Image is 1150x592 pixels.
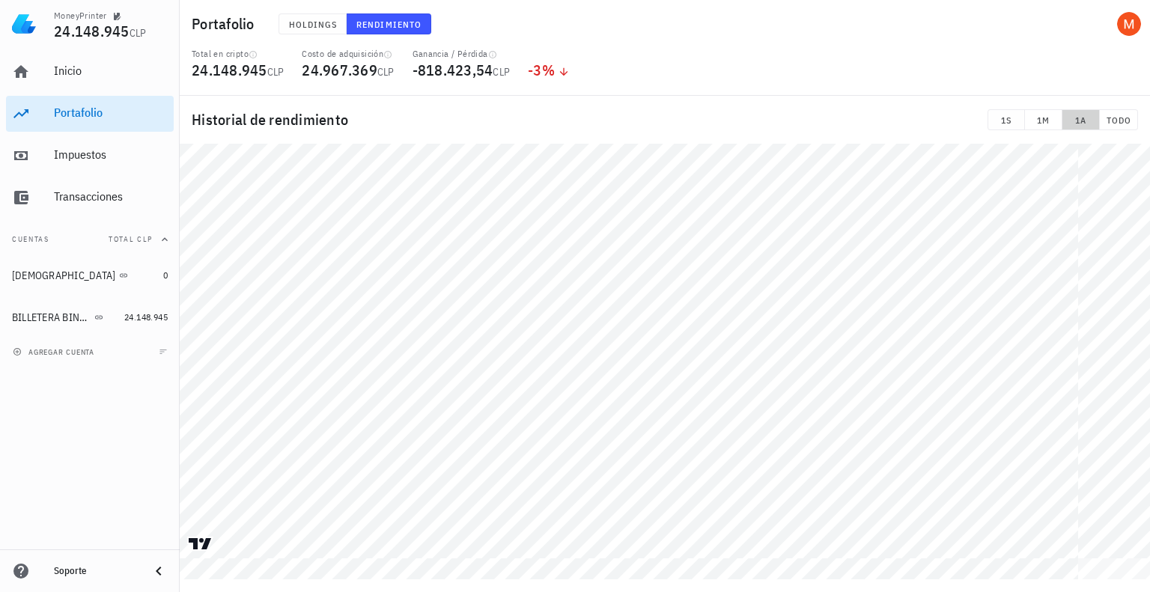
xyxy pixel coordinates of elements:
span: 24.148.945 [124,311,168,323]
a: [DEMOGRAPHIC_DATA] 0 [6,257,174,293]
div: Soporte [54,565,138,577]
a: BILLETERA BINANCE 24.148.945 [6,299,174,335]
span: Holdings [288,19,338,30]
span: 24.967.369 [302,60,377,80]
div: MoneyPrinter [54,10,107,22]
div: Transacciones [54,189,168,204]
div: Impuestos [54,147,168,162]
div: Inicio [54,64,168,78]
span: Total CLP [109,234,153,244]
h1: Portafolio [192,12,261,36]
button: agregar cuenta [9,344,101,359]
a: Portafolio [6,96,174,132]
span: 1S [994,115,1018,126]
span: % [542,60,555,80]
span: 24.148.945 [54,21,130,41]
a: Transacciones [6,180,174,216]
span: TODO [1106,115,1131,126]
div: Portafolio [54,106,168,120]
span: 1M [1031,115,1056,126]
button: Holdings [279,13,347,34]
div: -3 [528,63,570,78]
button: Rendimiento [347,13,431,34]
span: -818.423,54 [413,60,493,80]
span: 1A [1068,115,1093,126]
span: 0 [163,269,168,281]
span: CLP [493,65,510,79]
div: BILLETERA BINANCE [12,311,91,324]
button: 1M [1025,109,1062,130]
button: 1A [1062,109,1100,130]
div: [DEMOGRAPHIC_DATA] [12,269,116,282]
div: avatar [1117,12,1141,36]
a: Inicio [6,54,174,90]
div: Ganancia / Pérdida [413,48,511,60]
span: CLP [267,65,285,79]
img: LedgiFi [12,12,36,36]
span: CLP [377,65,395,79]
button: CuentasTotal CLP [6,222,174,257]
div: Total en cripto [192,48,284,60]
span: agregar cuenta [16,347,94,357]
span: CLP [130,26,147,40]
span: Rendimiento [356,19,422,30]
a: Charting by TradingView [187,537,213,551]
button: TODO [1100,109,1138,130]
a: Impuestos [6,138,174,174]
div: Costo de adquisición [302,48,394,60]
button: 1S [988,109,1025,130]
span: 24.148.945 [192,60,267,80]
div: Historial de rendimiento [180,96,1150,144]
